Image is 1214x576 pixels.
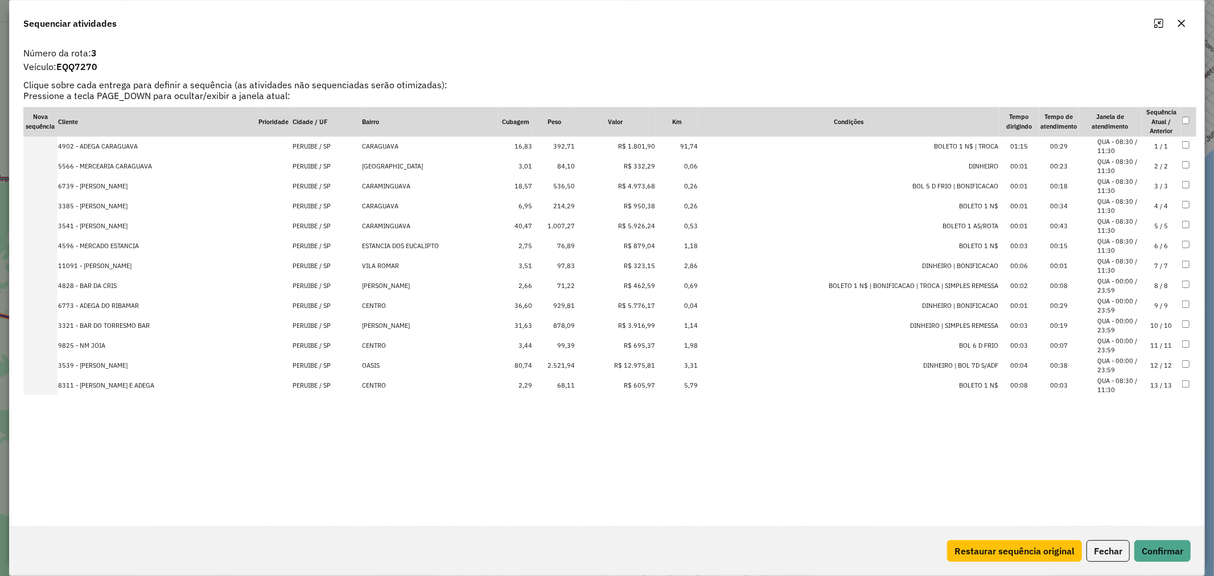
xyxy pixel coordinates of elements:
[292,336,361,356] td: PERUIBE / SP
[56,61,97,72] strong: EQQ7270
[1098,157,1141,176] li: QUA - 08:30 / 11:30
[575,157,656,176] td: R$ 332,29
[17,89,1197,102] label: Pressione a tecla PAGE_DOWN para ocultar/exibir a janela atual:
[292,216,361,236] td: PERUIBE / SP
[698,356,999,376] td: DINHEIRO | BOL 7D S/ADF
[1039,157,1079,176] td: 00:23
[656,276,698,296] td: 0,69
[23,17,117,30] span: Sequenciar atividades
[17,46,1197,60] div: Número da rota:
[533,196,575,216] td: 214,29
[1142,316,1182,336] td: 10 / 10
[361,176,499,196] td: CARAMINGUAVA
[499,176,533,196] td: 18,57
[656,137,698,157] td: 91,74
[499,336,533,356] td: 3,44
[499,296,533,316] td: 36,60
[575,236,656,256] td: R$ 879,04
[292,316,361,336] td: PERUIBE / SP
[361,376,499,396] td: CENTRO
[999,376,1039,396] td: 00:08
[999,196,1039,216] td: 00:01
[1039,137,1079,157] td: 00:29
[533,296,575,316] td: 929,81
[533,236,575,256] td: 76,89
[57,296,258,316] td: 6773 - ADEGA DO RIBAMAR
[17,78,1197,92] label: Clique sobre cada entrega para definir a sequência (as atividades não sequenciadas serão otimizad...
[1098,217,1141,236] li: QUA - 08:30 / 11:30
[656,256,698,276] td: 2,86
[999,296,1039,316] td: 00:01
[57,336,258,356] td: 9825 - NM JOIA
[292,236,361,256] td: PERUIBE / SP
[575,216,656,236] td: R$ 5.926,24
[1142,216,1182,236] td: 5 / 5
[533,216,575,236] td: 1.007,27
[656,176,698,196] td: 0,26
[533,157,575,176] td: 84,10
[575,316,656,336] td: R$ 3.916,99
[1098,197,1141,216] li: QUA - 08:30 / 11:30
[499,376,533,396] td: 2,29
[361,316,499,336] td: [PERSON_NAME]
[1098,336,1141,355] li: QUA - 00:00 / 23:59
[499,216,533,236] td: 40,47
[1039,316,1079,336] td: 00:19
[1079,107,1142,137] th: Janela de atendimento
[499,256,533,276] td: 3,51
[499,107,533,137] th: Cubagem
[292,296,361,316] td: PERUIBE / SP
[533,107,575,137] th: Peso
[1142,296,1182,316] td: 9 / 9
[533,336,575,356] td: 99,39
[698,296,999,316] td: DINHEIRO | BONIFICACAO
[1142,276,1182,296] td: 8 / 8
[1098,257,1141,275] li: QUA - 08:30 / 11:30
[656,316,698,336] td: 1,14
[57,236,258,256] td: 4596 - MERCADO ESTANCIA
[361,336,499,356] td: CENTRO
[999,236,1039,256] td: 00:03
[57,356,258,376] td: 3539 - [PERSON_NAME]
[57,137,258,157] td: 4902 - ADEGA CARAGUAVA
[57,376,258,396] td: 8311 - [PERSON_NAME] E ADEGA
[575,336,656,356] td: R$ 695,37
[575,376,656,396] td: R$ 605,97
[1087,540,1130,562] button: Fechar
[1098,177,1141,196] li: QUA - 08:30 / 11:30
[292,356,361,376] td: PERUIBE / SP
[361,356,499,376] td: OASIS
[499,276,533,296] td: 2,66
[91,47,97,59] strong: 3
[1142,336,1182,356] td: 11 / 11
[1039,336,1079,356] td: 00:07
[999,256,1039,276] td: 00:06
[698,107,999,137] th: Condições
[1142,157,1182,176] td: 2 / 2
[575,276,656,296] td: R$ 462,59
[1142,196,1182,216] td: 4 / 4
[361,276,499,296] td: [PERSON_NAME]
[575,176,656,196] td: R$ 4.973,68
[292,196,361,216] td: PERUIBE / SP
[361,107,499,137] th: Bairro
[1039,216,1079,236] td: 00:43
[533,137,575,157] td: 392,71
[656,296,698,316] td: 0,04
[1142,107,1182,137] th: Sequência Atual / Anterior
[698,157,999,176] td: DINHEIRO
[57,107,258,137] th: Cliente
[1098,237,1141,256] li: QUA - 08:30 / 11:30
[698,216,999,236] td: BOLETO 1 AS/ROTA
[698,196,999,216] td: BOLETO 1 N$
[1039,236,1079,256] td: 00:15
[499,157,533,176] td: 3,01
[575,296,656,316] td: R$ 5.776,17
[57,256,258,276] td: 11091 - [PERSON_NAME]
[1142,356,1182,376] td: 12 / 12
[361,256,499,276] td: VILA ROMAR
[698,137,999,157] td: BOLETO 1 N$ | TROCA
[499,356,533,376] td: 80,74
[533,356,575,376] td: 2.521,94
[361,157,499,176] td: [GEOGRAPHIC_DATA]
